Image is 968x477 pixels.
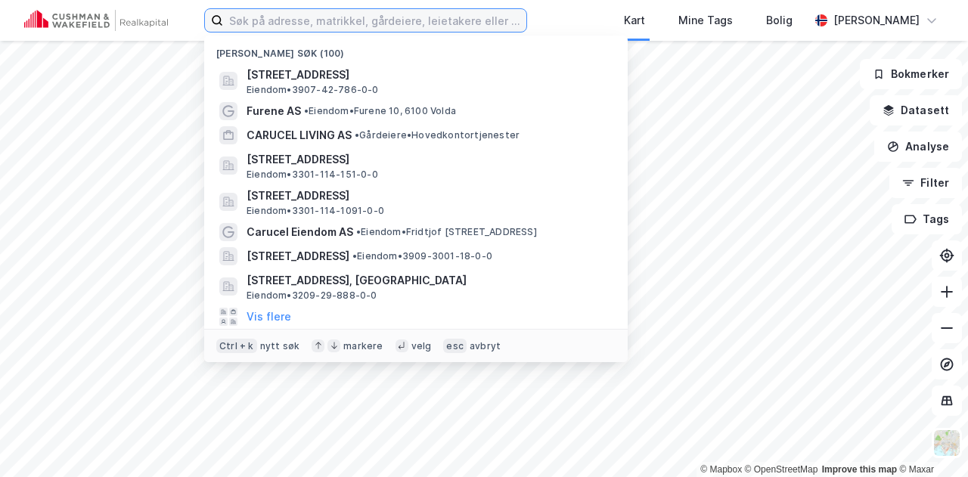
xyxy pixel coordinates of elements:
button: Bokmerker [860,59,962,89]
span: Carucel Eiendom AS [247,223,353,241]
button: Tags [892,204,962,234]
a: Mapbox [700,464,742,475]
img: cushman-wakefield-realkapital-logo.202ea83816669bd177139c58696a8fa1.svg [24,10,168,31]
div: velg [411,340,432,352]
span: • [355,129,359,141]
div: avbryt [470,340,501,352]
span: • [356,226,361,237]
iframe: Chat Widget [892,404,968,477]
span: [STREET_ADDRESS] [247,150,610,169]
input: Søk på adresse, matrikkel, gårdeiere, leietakere eller personer [223,9,526,32]
a: OpenStreetMap [745,464,818,475]
span: Eiendom • Furene 10, 6100 Volda [304,105,456,117]
div: markere [343,340,383,352]
div: nytt søk [260,340,300,352]
span: [STREET_ADDRESS] [247,247,349,265]
button: Filter [889,168,962,198]
span: Eiendom • 3209-29-888-0-0 [247,290,377,302]
span: CARUCEL LIVING AS [247,126,352,144]
div: Mine Tags [678,11,733,29]
span: Eiendom • 3301-114-1091-0-0 [247,205,384,217]
span: Eiendom • 3301-114-151-0-0 [247,169,378,181]
div: esc [443,339,467,354]
div: [PERSON_NAME] [833,11,920,29]
a: Improve this map [822,464,897,475]
button: Analyse [874,132,962,162]
span: [STREET_ADDRESS], [GEOGRAPHIC_DATA] [247,271,610,290]
span: Eiendom • Fridtjof [STREET_ADDRESS] [356,226,537,238]
span: [STREET_ADDRESS] [247,187,610,205]
span: Eiendom • 3909-3001-18-0-0 [352,250,492,262]
span: Gårdeiere • Hovedkontortjenester [355,129,520,141]
div: [PERSON_NAME] søk (100) [204,36,628,63]
div: Bolig [766,11,793,29]
span: [STREET_ADDRESS] [247,66,610,84]
button: Vis flere [247,308,291,326]
span: • [352,250,357,262]
span: Eiendom • 3907-42-786-0-0 [247,84,379,96]
div: Ctrl + k [216,339,257,354]
span: Furene AS [247,102,301,120]
button: Datasett [870,95,962,125]
div: Kart [624,11,645,29]
div: Kontrollprogram for chat [892,404,968,477]
span: • [304,105,309,116]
